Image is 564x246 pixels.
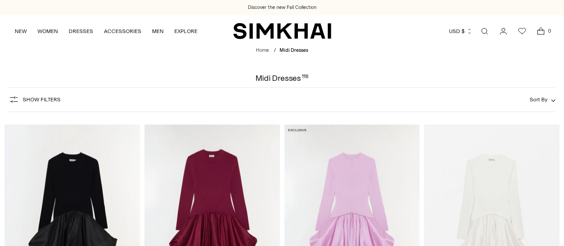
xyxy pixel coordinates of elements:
[494,22,512,40] a: Go to the account page
[256,47,308,54] nav: breadcrumbs
[69,21,93,41] a: DRESSES
[15,21,27,41] a: NEW
[274,47,276,54] div: /
[280,47,308,53] span: Midi Dresses
[545,27,553,35] span: 0
[302,74,309,82] div: 118
[530,96,548,103] span: Sort By
[174,21,198,41] a: EXPLORE
[152,21,164,41] a: MEN
[255,74,309,82] h1: Midi Dresses
[449,21,473,41] button: USD $
[476,22,494,40] a: Open search modal
[248,4,317,11] a: Discover the new Fall Collection
[530,95,556,104] button: Sort By
[256,47,269,53] a: Home
[37,21,58,41] a: WOMEN
[23,96,61,103] span: Show Filters
[8,92,61,107] button: Show Filters
[513,22,531,40] a: Wishlist
[104,21,141,41] a: ACCESSORIES
[233,22,331,40] a: SIMKHAI
[532,22,550,40] a: Open cart modal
